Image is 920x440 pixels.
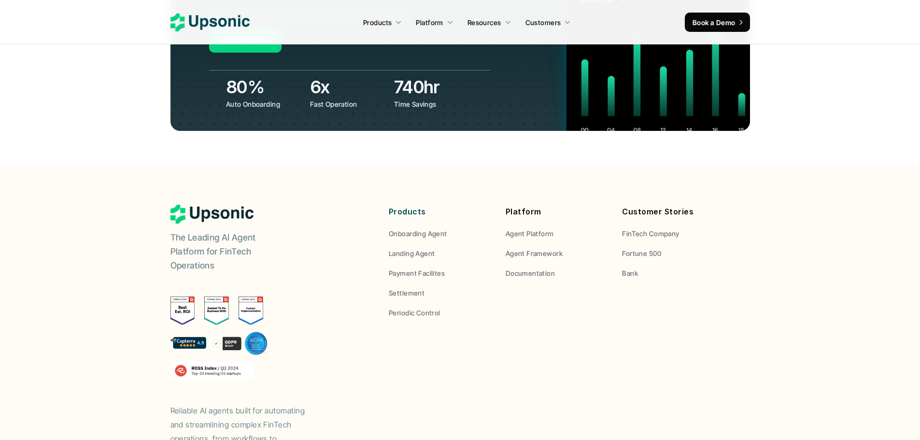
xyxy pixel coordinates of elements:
[394,99,471,109] p: Time Savings
[622,205,724,219] p: Customer Stories
[622,228,679,239] p: FinTech Company
[389,248,491,258] a: Landing Agent
[389,308,440,318] p: Periodic Control
[525,17,561,28] p: Customers
[394,75,473,99] h3: 740hr
[389,228,491,239] a: Onboarding Agent
[622,248,661,258] p: Fortune 500
[467,17,501,28] p: Resources
[389,205,491,219] p: Products
[310,99,387,109] p: Fast Operation
[506,268,608,278] a: Documentation
[389,228,447,239] p: Onboarding Agent
[226,99,303,109] p: Auto Onboarding
[363,17,392,28] p: Products
[506,248,563,258] p: Agent Framework
[506,205,608,219] p: Platform
[226,75,305,99] h3: 80%
[310,75,389,99] h3: 6x
[506,228,554,239] p: Agent Platform
[389,268,445,278] p: Payment Facilites
[389,248,435,258] p: Landing Agent
[622,268,638,278] p: Bank
[416,17,443,28] p: Platform
[170,231,291,272] p: The Leading AI Agent Platform for FinTech Operations
[506,268,555,278] p: Documentation
[389,268,491,278] a: Payment Facilites
[389,288,425,298] p: Settlement
[693,17,736,28] p: Book a Demo
[357,14,408,31] a: Products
